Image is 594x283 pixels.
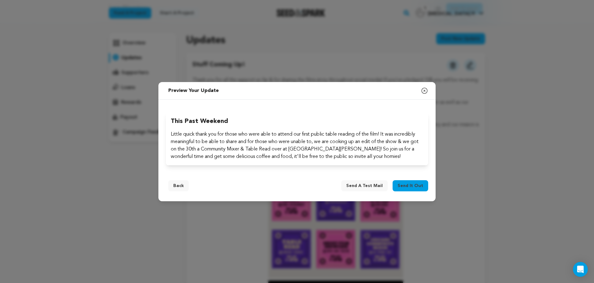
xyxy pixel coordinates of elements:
[171,117,423,126] h2: This past weekend
[398,183,423,189] span: Send it out
[346,183,383,189] span: Send a test mail
[341,180,388,191] button: Send a test mail
[166,85,221,97] h2: Preview your update
[393,180,428,191] button: Send it out
[171,131,423,160] p: Little quick thank you for those who were able to attend our first public table reading of the fi...
[573,262,588,277] div: Open Intercom Messenger
[168,180,189,191] button: Back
